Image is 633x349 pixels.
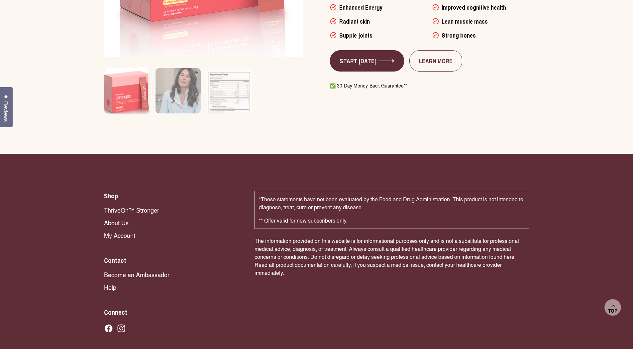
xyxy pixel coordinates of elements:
[104,256,241,265] h2: Contact
[104,206,241,214] a: ThriveOn™ Stronger
[104,231,241,240] a: My Account
[330,3,427,12] li: Enhanced Energy
[259,195,525,211] p: *These statements have not been evaluated by the Food and Drug Administration. This product is no...
[608,308,617,314] span: Top
[330,17,427,26] li: Radiant skin
[104,270,241,279] a: Become an Ambassador
[104,307,241,317] h2: Connect
[104,191,241,200] h2: Shop
[409,50,462,72] a: LEARN MORE
[255,237,529,277] p: The information provided on this website is for informational purposes only and is not a substitu...
[432,3,529,12] li: Improved cognitive health
[259,217,525,225] p: ** Offer valid for new subscribers only.
[104,283,241,291] a: Help
[432,17,529,26] li: Lean muscle mass
[104,68,150,122] img: Box of ThriveOn Stronger supplement with a pink design on a white background
[2,101,10,122] span: Reviews
[330,31,427,40] li: Supple joints
[104,218,241,227] a: About Us
[432,31,529,40] li: Strong bones
[330,82,529,89] p: ✅ 30-Day Money-Back Guarantee**
[330,50,404,72] a: START [DATE]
